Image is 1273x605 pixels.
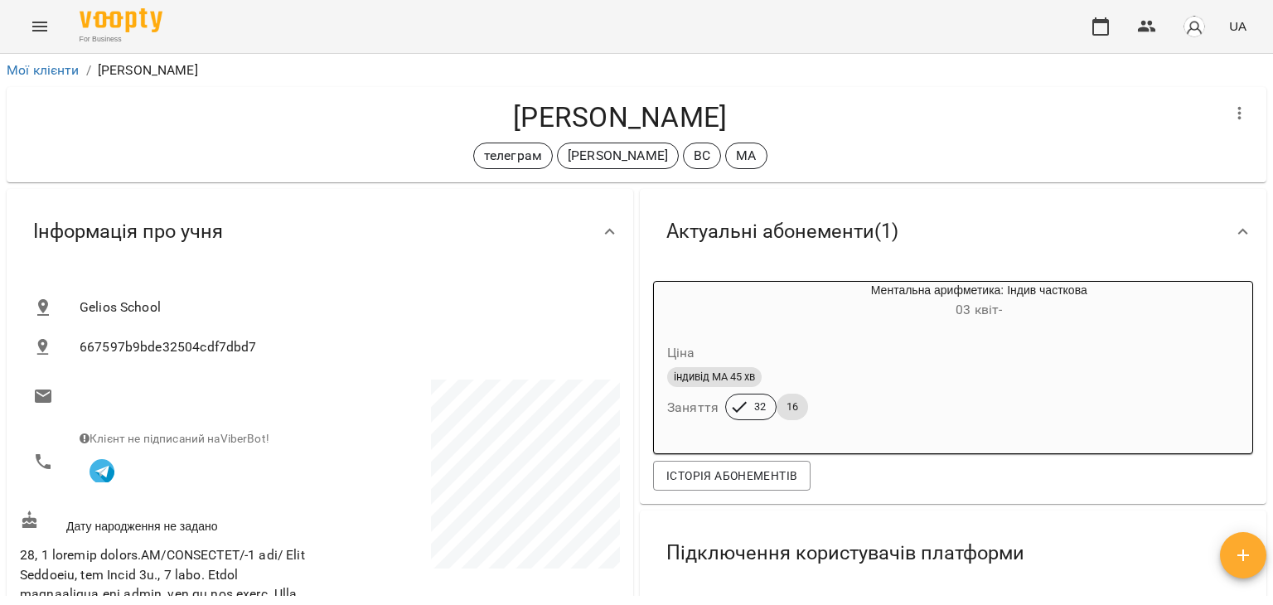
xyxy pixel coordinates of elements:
button: Ментальна арифметика: Індив часткова03 квіт- Цінаіндивід МА 45 хвЗаняття3216 [654,282,1225,440]
h6: Ціна [667,341,695,365]
p: [PERSON_NAME] [98,60,198,80]
span: 03 квіт - [956,302,1002,317]
p: телеграм [484,146,542,166]
div: Інформація про учня [7,189,633,274]
div: телеграм [473,143,553,169]
div: Ментальна арифметика: Індив часткова [733,282,1225,322]
img: Voopty Logo [80,8,162,32]
li: / [86,60,91,80]
p: ВС [694,146,710,166]
h6: Заняття [667,396,719,419]
button: Історія абонементів [653,461,811,491]
span: Gelios School [80,298,607,317]
img: avatar_s.png [1183,15,1206,38]
span: Актуальні абонементи ( 1 ) [666,219,898,244]
div: Дату народження не задано [17,507,320,538]
button: Клієнт підписаний на VooptyBot [80,448,124,492]
span: Історія абонементів [666,466,797,486]
button: UA [1222,11,1253,41]
span: For Business [80,34,162,45]
div: Актуальні абонементи(1) [640,189,1266,274]
span: 667597b9bde32504cdf7dbd7 [80,337,607,357]
div: Ментальна арифметика: Індив часткова [654,282,733,322]
div: Підключення користувачів платформи [640,511,1266,596]
span: 32 [744,399,776,414]
span: UA [1229,17,1246,35]
span: Клієнт не підписаний на ViberBot! [80,432,269,445]
div: [PERSON_NAME] [557,143,679,169]
span: індивід МА 45 хв [667,370,762,385]
span: Інформація про учня [33,219,223,244]
p: МА [736,146,756,166]
div: ВС [683,143,721,169]
a: Мої клієнти [7,62,80,78]
span: 16 [777,399,808,414]
h4: [PERSON_NAME] [20,100,1220,134]
img: Telegram [90,459,114,484]
button: Menu [20,7,60,46]
p: [PERSON_NAME] [568,146,668,166]
span: Підключення користувачів платформи [666,540,1024,566]
div: МА [725,143,767,169]
nav: breadcrumb [7,60,1266,80]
